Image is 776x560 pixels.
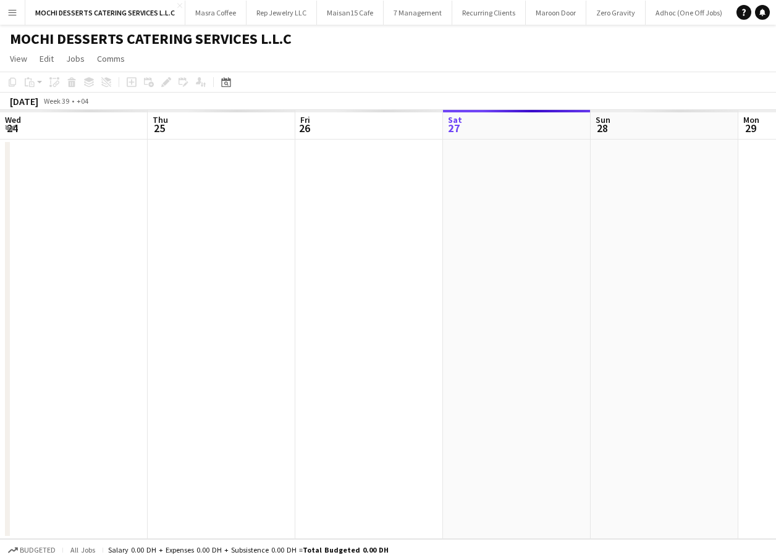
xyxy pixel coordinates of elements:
[40,53,54,64] span: Edit
[68,545,98,554] span: All jobs
[317,1,384,25] button: Maisan15 Cafe
[5,51,32,67] a: View
[66,53,85,64] span: Jobs
[10,53,27,64] span: View
[384,1,452,25] button: 7 Management
[303,545,389,554] span: Total Budgeted 0.00 DH
[5,114,21,125] span: Wed
[446,121,462,135] span: 27
[20,546,56,554] span: Budgeted
[97,53,125,64] span: Comms
[586,1,646,25] button: Zero Gravity
[448,114,462,125] span: Sat
[3,121,21,135] span: 24
[61,51,90,67] a: Jobs
[10,95,38,107] div: [DATE]
[300,114,310,125] span: Fri
[247,1,317,25] button: Rep Jewelry LLC
[596,114,610,125] span: Sun
[77,96,88,106] div: +04
[594,121,610,135] span: 28
[25,1,185,25] button: MOCHI DESSERTS CATERING SERVICES L.L.C
[153,114,168,125] span: Thu
[41,96,72,106] span: Week 39
[92,51,130,67] a: Comms
[10,30,292,48] h1: MOCHI DESSERTS CATERING SERVICES L.L.C
[151,121,168,135] span: 25
[741,121,759,135] span: 29
[6,543,57,557] button: Budgeted
[298,121,310,135] span: 26
[185,1,247,25] button: Masra Coffee
[35,51,59,67] a: Edit
[646,1,733,25] button: Adhoc (One Off Jobs)
[108,545,389,554] div: Salary 0.00 DH + Expenses 0.00 DH + Subsistence 0.00 DH =
[743,114,759,125] span: Mon
[452,1,526,25] button: Recurring Clients
[526,1,586,25] button: Maroon Door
